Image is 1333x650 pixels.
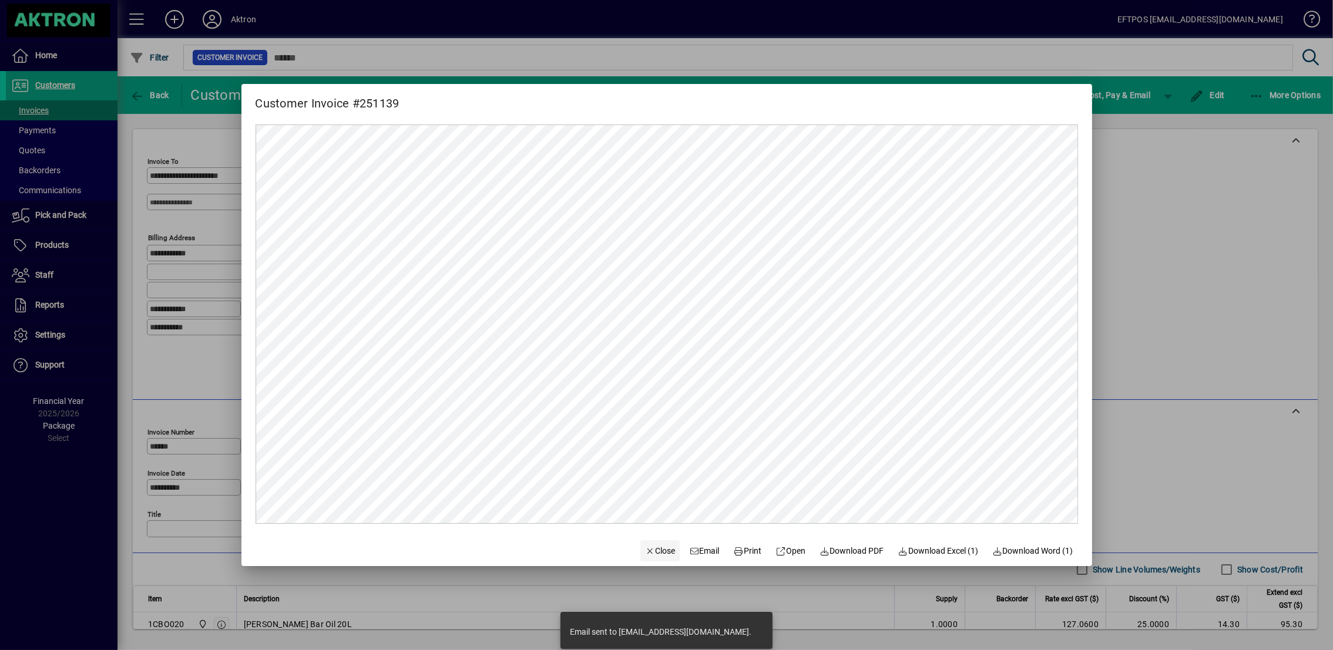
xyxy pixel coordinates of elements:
[645,545,676,557] span: Close
[776,545,806,557] span: Open
[689,545,720,557] span: Email
[241,84,414,113] h2: Customer Invoice #251139
[894,540,983,561] button: Download Excel (1)
[729,540,767,561] button: Print
[992,545,1073,557] span: Download Word (1)
[640,540,680,561] button: Close
[988,540,1078,561] button: Download Word (1)
[820,545,884,557] span: Download PDF
[815,540,889,561] a: Download PDF
[570,626,751,638] div: Email sent to [EMAIL_ADDRESS][DOMAIN_NAME].
[771,540,811,561] a: Open
[898,545,979,557] span: Download Excel (1)
[734,545,762,557] span: Print
[684,540,724,561] button: Email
